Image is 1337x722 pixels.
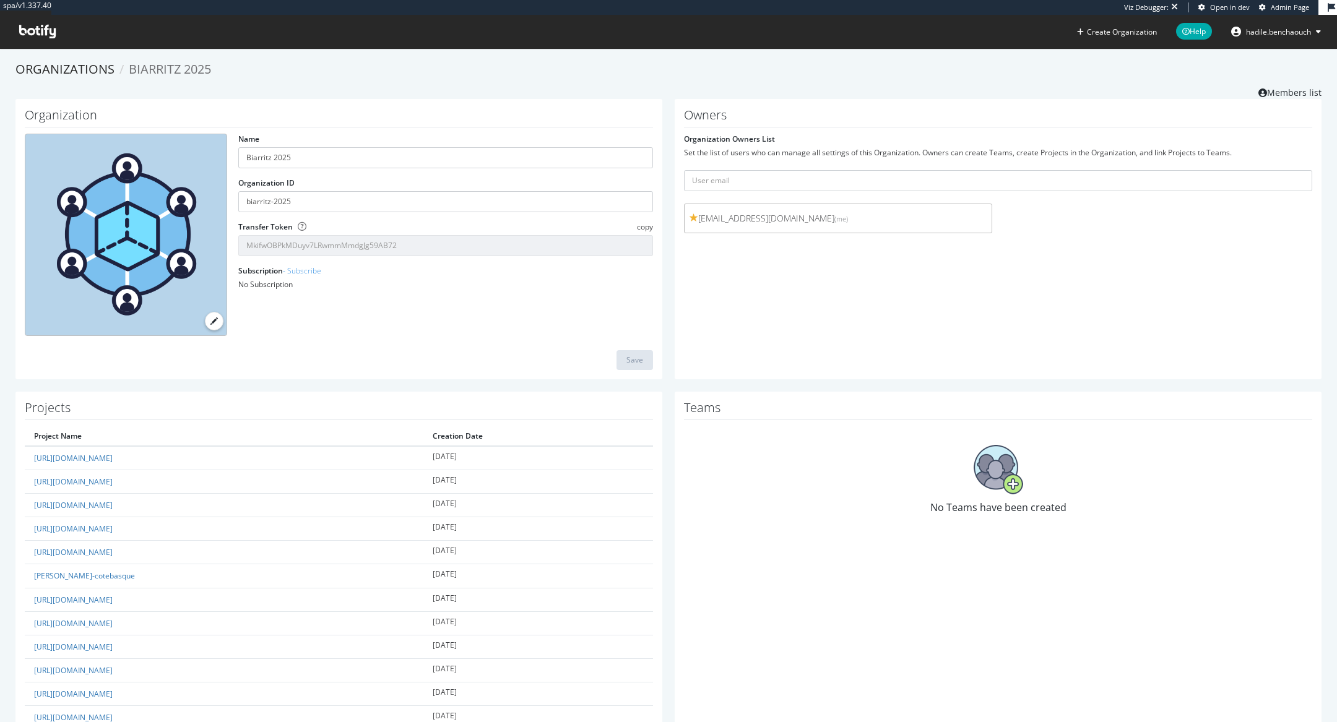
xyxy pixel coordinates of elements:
[1076,26,1157,38] button: Create Organization
[423,658,653,682] td: [DATE]
[1259,2,1309,12] a: Admin Page
[684,108,1312,127] h1: Owners
[1258,84,1322,99] a: Members list
[34,547,113,557] a: [URL][DOMAIN_NAME]
[684,170,1312,191] input: User email
[423,611,653,635] td: [DATE]
[238,279,653,290] div: No Subscription
[637,221,653,232] span: copy
[690,212,987,225] span: [EMAIL_ADDRESS][DOMAIN_NAME]
[1124,2,1169,12] div: Viz Debugger:
[1221,22,1331,41] button: hadile.benchaouch
[34,595,113,605] a: [URL][DOMAIN_NAME]
[834,214,848,223] small: (me)
[25,426,423,446] th: Project Name
[238,191,653,212] input: Organization ID
[283,265,321,276] a: - Subscribe
[974,445,1023,494] img: No Teams have been created
[34,476,113,487] a: [URL][DOMAIN_NAME]
[25,108,653,127] h1: Organization
[15,61,1322,79] ol: breadcrumbs
[684,134,775,144] label: Organization Owners List
[684,147,1312,158] div: Set the list of users who can manage all settings of this Organization. Owners can create Teams, ...
[34,665,113,676] a: [URL][DOMAIN_NAME]
[15,61,115,77] a: Organizations
[238,134,259,144] label: Name
[34,453,113,463] a: [URL][DOMAIN_NAME]
[1210,2,1250,12] span: Open in dev
[423,564,653,588] td: [DATE]
[1176,23,1212,40] span: Help
[1246,27,1311,37] span: hadile.benchaouch
[684,401,1312,420] h1: Teams
[34,618,113,629] a: [URL][DOMAIN_NAME]
[1198,2,1250,12] a: Open in dev
[423,541,653,564] td: [DATE]
[423,446,653,470] td: [DATE]
[626,355,643,365] div: Save
[423,635,653,658] td: [DATE]
[129,61,211,77] span: Biarritz 2025
[34,500,113,510] a: [URL][DOMAIN_NAME]
[423,588,653,611] td: [DATE]
[34,523,113,534] a: [URL][DOMAIN_NAME]
[930,501,1067,514] span: No Teams have been created
[34,642,113,652] a: [URL][DOMAIN_NAME]
[34,689,113,699] a: [URL][DOMAIN_NAME]
[34,570,135,581] a: [PERSON_NAME]-cotebasque
[423,470,653,493] td: [DATE]
[423,426,653,446] th: Creation Date
[25,401,653,420] h1: Projects
[238,147,653,168] input: name
[238,265,321,276] label: Subscription
[423,493,653,517] td: [DATE]
[617,350,653,370] button: Save
[423,517,653,541] td: [DATE]
[238,221,293,232] label: Transfer Token
[238,178,295,188] label: Organization ID
[423,682,653,706] td: [DATE]
[1271,2,1309,12] span: Admin Page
